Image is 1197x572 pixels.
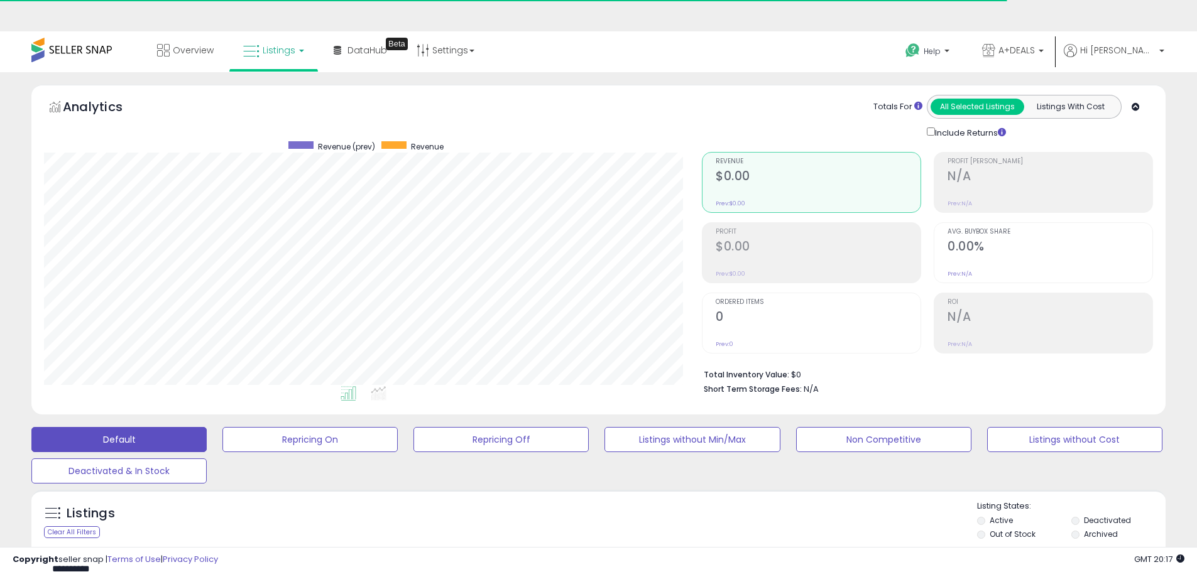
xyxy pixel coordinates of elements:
span: Profit [PERSON_NAME] [948,158,1152,165]
button: Listings without Cost [987,427,1162,452]
span: Revenue (prev) [318,141,375,152]
label: Active [990,515,1013,526]
span: Help [924,46,941,57]
h2: $0.00 [716,239,921,256]
button: Listings With Cost [1024,99,1117,115]
span: Hi [PERSON_NAME] [1080,44,1156,57]
a: Help [895,33,962,72]
b: Short Term Storage Fees: [704,384,802,394]
button: Deactivated & In Stock [31,458,207,483]
h5: Listings [67,505,115,522]
div: Totals For [873,101,922,113]
i: Get Help [905,43,921,58]
a: Terms of Use [107,553,161,565]
div: Include Returns [917,125,1021,139]
a: Overview [148,31,223,69]
span: Ordered Items [716,299,921,306]
span: Listings [263,44,295,57]
span: Overview [173,44,214,57]
a: Settings [407,31,484,69]
button: Repricing Off [413,427,589,452]
h2: 0 [716,310,921,326]
span: Revenue [716,158,921,165]
button: Listings without Min/Max [604,427,780,452]
label: Archived [1084,529,1118,539]
button: Repricing On [222,427,398,452]
small: Prev: N/A [948,340,972,348]
small: Prev: 0 [716,340,733,348]
h2: N/A [948,169,1152,186]
span: ROI [948,299,1152,306]
span: Avg. Buybox Share [948,229,1152,235]
small: Prev: $0.00 [716,270,745,278]
h2: 0.00% [948,239,1152,256]
div: Clear All Filters [44,526,100,538]
button: Non Competitive [796,427,971,452]
small: Prev: N/A [948,270,972,278]
a: A+DEALS [973,31,1053,72]
a: Privacy Policy [163,553,218,565]
span: N/A [804,383,819,395]
small: Prev: $0.00 [716,200,745,207]
button: All Selected Listings [931,99,1024,115]
li: $0 [704,366,1144,381]
b: Total Inventory Value: [704,369,789,380]
h2: $0.00 [716,169,921,186]
span: A+DEALS [998,44,1035,57]
span: DataHub [347,44,387,57]
div: seller snap | | [13,554,218,566]
h2: N/A [948,310,1152,326]
span: 2025-09-9 20:17 GMT [1134,553,1184,565]
span: Revenue [411,141,444,152]
h5: Analytics [63,98,147,119]
a: Listings [234,31,314,69]
a: Hi [PERSON_NAME] [1064,44,1164,72]
label: Deactivated [1084,515,1131,526]
strong: Copyright [13,553,58,565]
small: Prev: N/A [948,200,972,207]
p: Listing States: [977,500,1166,512]
label: Out of Stock [990,529,1036,539]
a: DataHub [324,31,396,69]
span: Profit [716,229,921,235]
button: Default [31,427,207,452]
div: Tooltip anchor [386,38,408,50]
